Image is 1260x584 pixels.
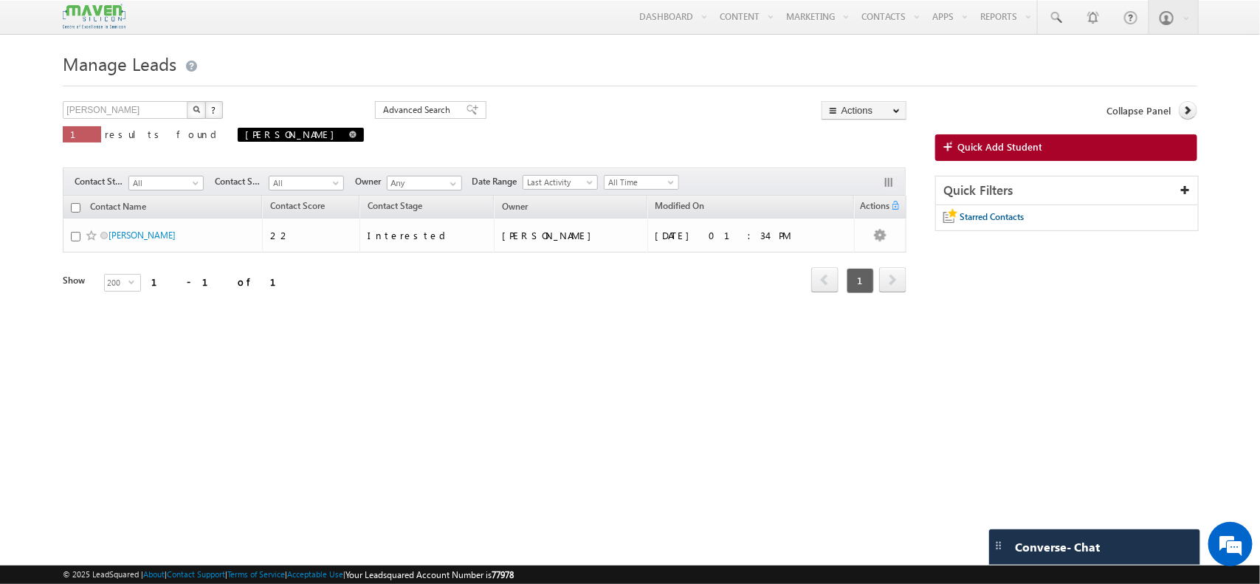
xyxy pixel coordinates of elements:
[205,101,223,119] button: ?
[935,134,1197,161] a: Quick Add Student
[523,176,593,189] span: Last Activity
[655,200,705,211] span: Modified On
[879,267,906,292] span: next
[523,175,598,190] a: Last Activity
[109,230,176,241] a: [PERSON_NAME]
[270,200,325,211] span: Contact Score
[63,52,176,75] span: Manage Leads
[472,175,523,188] span: Date Range
[1015,540,1100,554] span: Converse - Chat
[83,199,154,218] a: Contact Name
[360,198,430,217] a: Contact Stage
[957,140,1042,154] span: Quick Add Student
[368,229,488,242] div: Interested
[879,269,906,292] a: next
[269,176,340,190] span: All
[128,176,204,190] a: All
[287,569,343,579] a: Acceptable Use
[648,198,712,217] a: Modified On
[263,198,332,217] a: Contact Score
[143,569,165,579] a: About
[129,176,199,190] span: All
[63,274,92,287] div: Show
[345,569,514,580] span: Your Leadsquared Account Number is
[71,203,80,213] input: Check all records
[387,176,462,190] input: Type to Search
[215,175,269,188] span: Contact Source
[269,176,344,190] a: All
[63,568,514,582] span: © 2025 LeadSquared | | | | |
[270,229,353,242] div: 22
[128,278,140,285] span: select
[492,569,514,580] span: 77978
[502,201,528,212] span: Owner
[811,269,839,292] a: prev
[960,211,1024,222] span: Starred Contacts
[167,569,225,579] a: Contact Support
[193,106,200,113] img: Search
[211,103,218,116] span: ?
[604,175,679,190] a: All Time
[75,175,128,188] span: Contact Stage
[105,275,128,291] span: 200
[993,540,1005,552] img: carter-drag
[70,128,94,140] span: 1
[383,103,455,117] span: Advanced Search
[605,176,675,189] span: All Time
[502,229,640,242] div: [PERSON_NAME]
[368,200,422,211] span: Contact Stage
[151,273,294,290] div: 1 - 1 of 1
[245,128,342,140] span: [PERSON_NAME]
[936,176,1198,205] div: Quick Filters
[355,175,387,188] span: Owner
[811,267,839,292] span: prev
[847,268,874,293] span: 1
[822,101,906,120] button: Actions
[655,229,847,242] div: [DATE] 01:34 PM
[227,569,285,579] a: Terms of Service
[1107,104,1171,117] span: Collapse Panel
[855,198,890,217] span: Actions
[105,128,222,140] span: results found
[63,4,125,30] img: Custom Logo
[442,176,461,191] a: Show All Items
